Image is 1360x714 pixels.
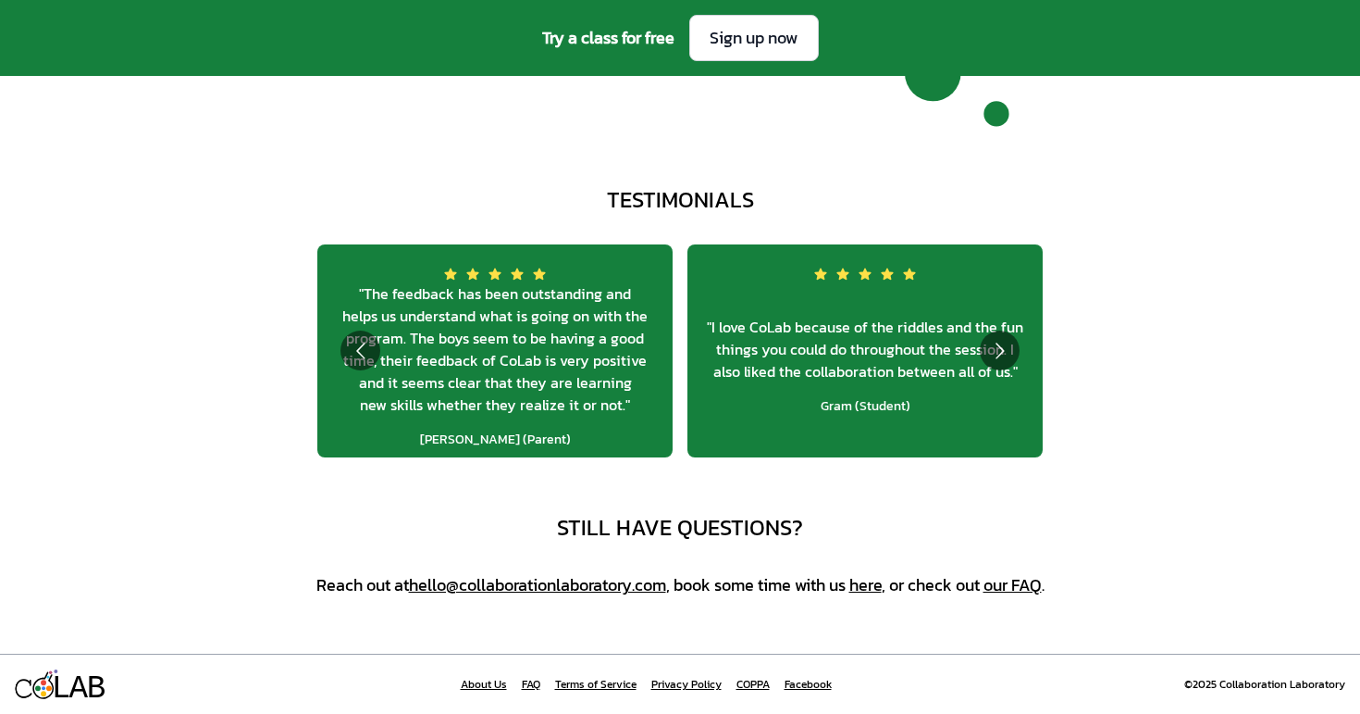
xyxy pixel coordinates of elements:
span: [PERSON_NAME] (Parent) [420,431,571,449]
div: ©2025 Collaboration Laboratory [1184,677,1345,692]
div: B [88,670,107,708]
span: " The feedback has been outstanding and helps us understand what is going on with the program. Th... [332,282,658,416]
a: COPPA [736,677,770,692]
div: Reach out at , book some time with us , or check out . [316,572,1045,598]
a: LAB [15,670,107,700]
a: Terms of Service [555,677,637,692]
span: " I love CoLab because of the riddles and the fun things you could do throughout the session. I a... [702,316,1028,382]
button: Go to next slide [980,331,1020,370]
div: testimonials [607,185,754,215]
a: here [849,572,882,597]
a: hello@​collaboration​laboratory​.com [409,572,666,597]
a: Privacy Policy [651,677,722,692]
a: About Us [461,677,507,692]
a: Sign up now [689,15,819,61]
div: L [52,670,71,708]
a: Facebook [785,677,832,692]
a: our FAQ [983,572,1042,597]
div: Still have questions? [557,513,803,543]
span: Gram (Student) [821,397,910,416]
span: Try a class for free [542,25,674,51]
div: A [69,670,89,708]
button: Go to previous slide [340,331,380,370]
a: FAQ [522,677,540,692]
